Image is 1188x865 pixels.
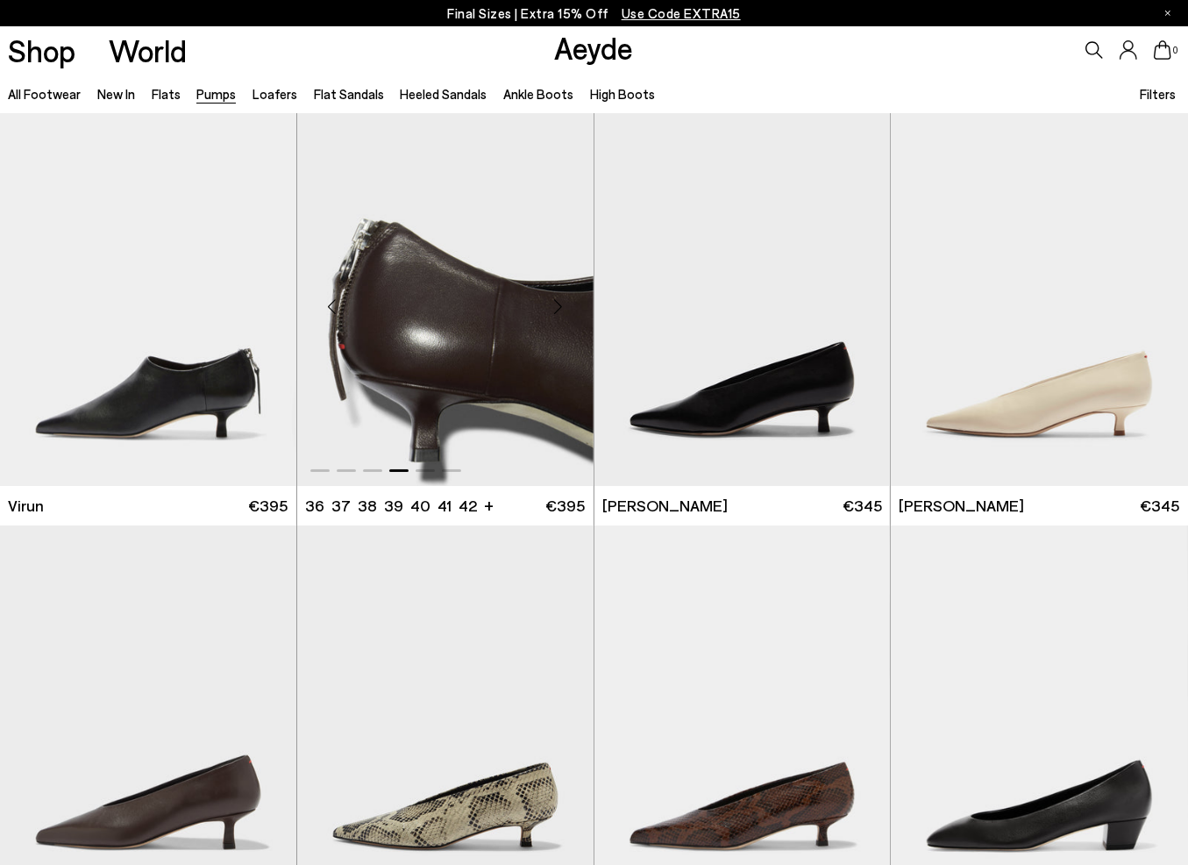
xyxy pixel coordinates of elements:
span: [PERSON_NAME] [900,495,1025,517]
a: New In [97,86,135,102]
a: High Boots [590,86,655,102]
img: Clara Pointed-Toe Pumps [891,113,1188,486]
li: 37 [331,495,351,517]
span: Navigate to /collections/ss25-final-sizes [622,5,741,21]
img: Clara Pointed-Toe Pumps [594,113,891,486]
li: 36 [305,495,324,517]
a: World [109,35,187,66]
a: All Footwear [8,86,81,102]
div: 4 / 6 [297,113,594,486]
a: [PERSON_NAME] €345 [594,486,891,525]
span: Filters [1140,86,1176,102]
span: €345 [1141,495,1180,517]
span: 0 [1171,46,1180,55]
li: 42 [459,495,477,517]
a: Heeled Sandals [400,86,487,102]
span: €345 [843,495,882,517]
a: 0 [1154,40,1171,60]
li: + [484,493,494,517]
li: 41 [437,495,452,517]
div: Next slide [532,281,585,333]
span: €395 [545,495,585,517]
a: 36 37 38 39 40 41 42 + €395 [297,486,594,525]
ul: variant [305,495,472,517]
li: 38 [358,495,377,517]
span: Virun [8,495,44,517]
a: Loafers [253,86,297,102]
span: [PERSON_NAME] [602,495,728,517]
a: Shop [8,35,75,66]
a: [PERSON_NAME] €345 [891,486,1188,525]
li: 39 [384,495,403,517]
li: 40 [410,495,430,517]
p: Final Sizes | Extra 15% Off [447,3,741,25]
span: €395 [248,495,288,517]
a: Aeyde [554,29,633,66]
a: Ankle Boots [503,86,573,102]
a: Flat Sandals [314,86,384,102]
a: Next slide Previous slide [297,113,594,486]
img: Virun Pointed Sock Boots [297,113,594,486]
a: Flats [152,86,181,102]
div: Previous slide [306,281,359,333]
a: Pumps [196,86,236,102]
